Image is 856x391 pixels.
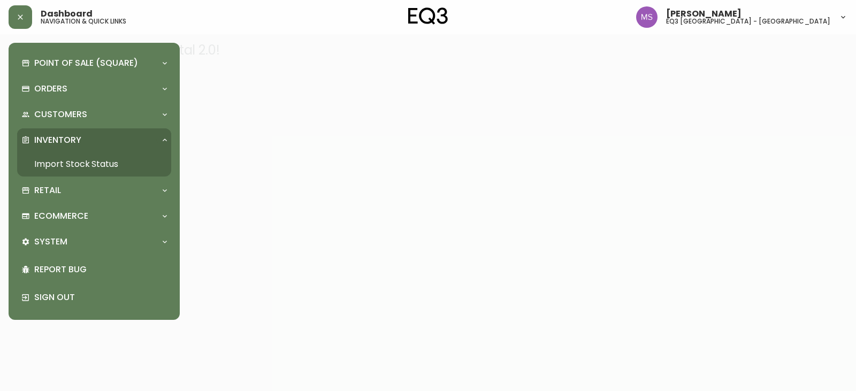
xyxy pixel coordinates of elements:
[34,264,167,275] p: Report Bug
[17,230,171,254] div: System
[34,292,167,303] p: Sign Out
[17,204,171,228] div: Ecommerce
[17,179,171,202] div: Retail
[17,128,171,152] div: Inventory
[41,10,93,18] span: Dashboard
[34,134,81,146] p: Inventory
[666,10,742,18] span: [PERSON_NAME]
[17,51,171,75] div: Point of Sale (Square)
[34,236,67,248] p: System
[34,109,87,120] p: Customers
[666,18,830,25] h5: eq3 [GEOGRAPHIC_DATA] - [GEOGRAPHIC_DATA]
[17,77,171,101] div: Orders
[34,57,138,69] p: Point of Sale (Square)
[34,83,67,95] p: Orders
[636,6,658,28] img: 1b6e43211f6f3cc0b0729c9049b8e7af
[17,256,171,283] div: Report Bug
[34,210,88,222] p: Ecommerce
[17,283,171,311] div: Sign Out
[41,18,126,25] h5: navigation & quick links
[408,7,448,25] img: logo
[17,152,171,177] a: Import Stock Status
[17,103,171,126] div: Customers
[34,185,61,196] p: Retail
